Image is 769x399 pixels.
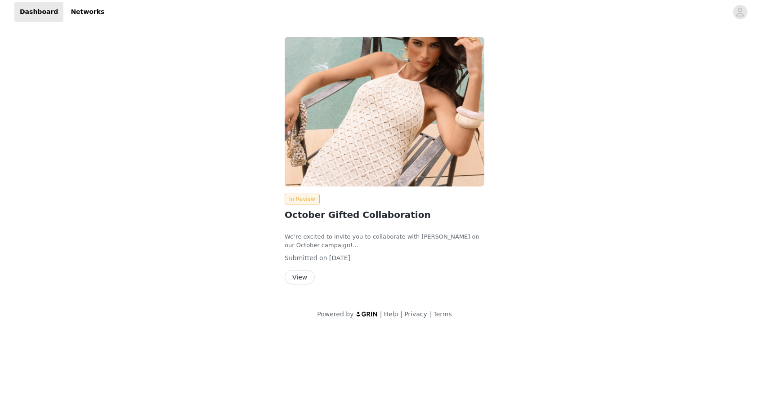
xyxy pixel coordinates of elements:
a: View [285,274,315,281]
a: Help [384,310,398,318]
span: In Review [285,194,320,204]
span: [DATE] [329,254,350,262]
h2: October Gifted Collaboration [285,208,484,222]
a: Privacy [404,310,427,318]
span: | [400,310,402,318]
button: View [285,270,315,284]
img: Peppermayo EU [285,37,484,186]
span: | [380,310,382,318]
span: | [429,310,431,318]
img: logo [356,311,378,317]
a: Networks [65,2,110,22]
span: Submitted on [285,254,327,262]
div: avatar [736,5,744,19]
span: Powered by [317,310,353,318]
a: Dashboard [14,2,63,22]
a: Terms [433,310,452,318]
p: We’re excited to invite you to collaborate with [PERSON_NAME] on our October campaign! [285,232,484,250]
